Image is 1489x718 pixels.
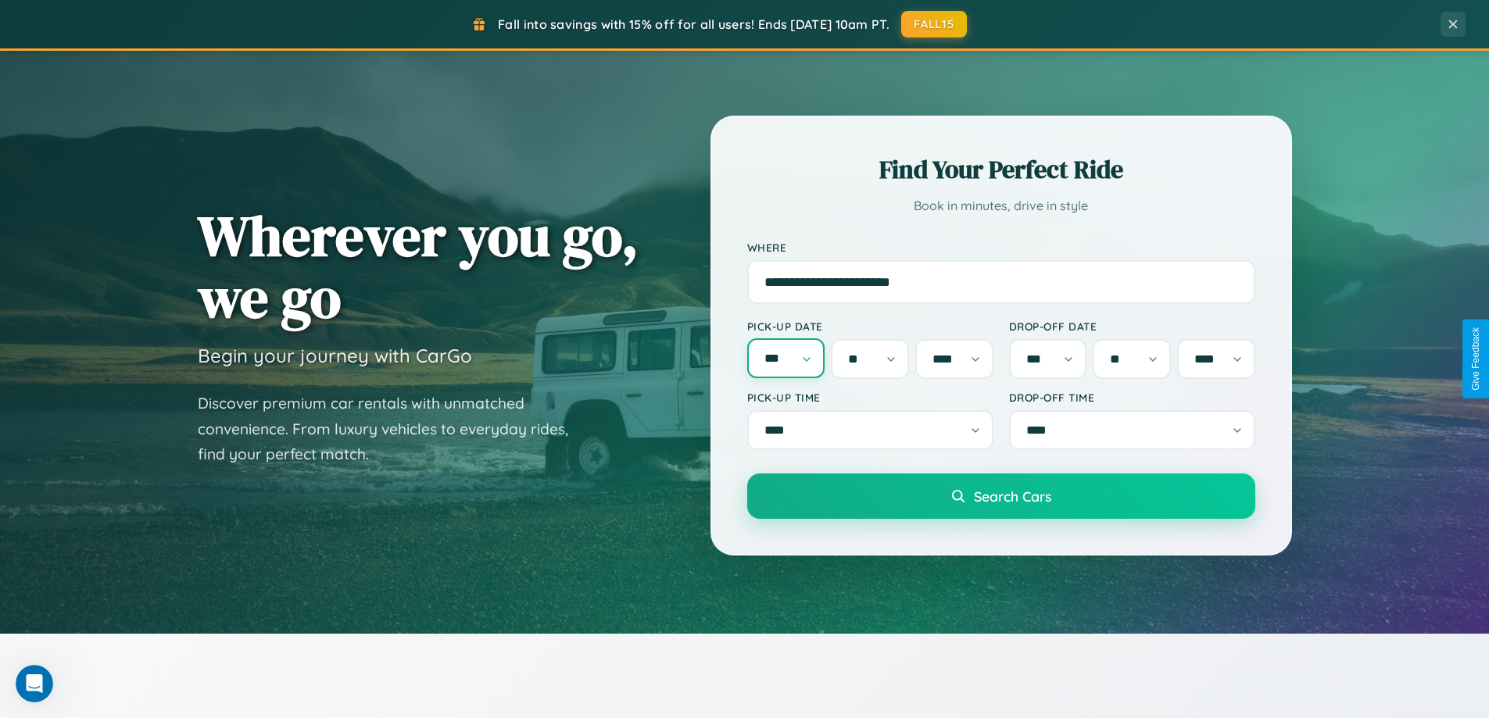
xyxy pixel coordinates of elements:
[747,320,993,333] label: Pick-up Date
[1009,320,1255,333] label: Drop-off Date
[747,195,1255,217] p: Book in minutes, drive in style
[974,488,1051,505] span: Search Cars
[1009,391,1255,404] label: Drop-off Time
[498,16,889,32] span: Fall into savings with 15% off for all users! Ends [DATE] 10am PT.
[747,241,1255,254] label: Where
[198,344,472,367] h3: Begin your journey with CarGo
[198,205,639,328] h1: Wherever you go, we go
[16,665,53,702] iframe: Intercom live chat
[1470,327,1481,391] div: Give Feedback
[747,473,1255,519] button: Search Cars
[901,11,967,38] button: FALL15
[747,391,993,404] label: Pick-up Time
[747,152,1255,187] h2: Find Your Perfect Ride
[198,391,589,467] p: Discover premium car rentals with unmatched convenience. From luxury vehicles to everyday rides, ...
